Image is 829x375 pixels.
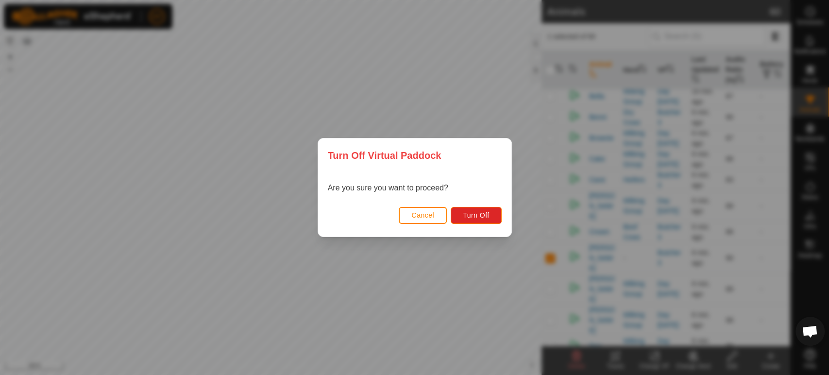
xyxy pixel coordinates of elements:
[328,148,441,163] span: Turn Off Virtual Paddock
[463,211,490,219] span: Turn Off
[451,207,502,224] button: Turn Off
[795,317,825,346] div: Open chat
[411,211,434,219] span: Cancel
[399,207,447,224] button: Cancel
[328,182,448,194] p: Are you sure you want to proceed?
